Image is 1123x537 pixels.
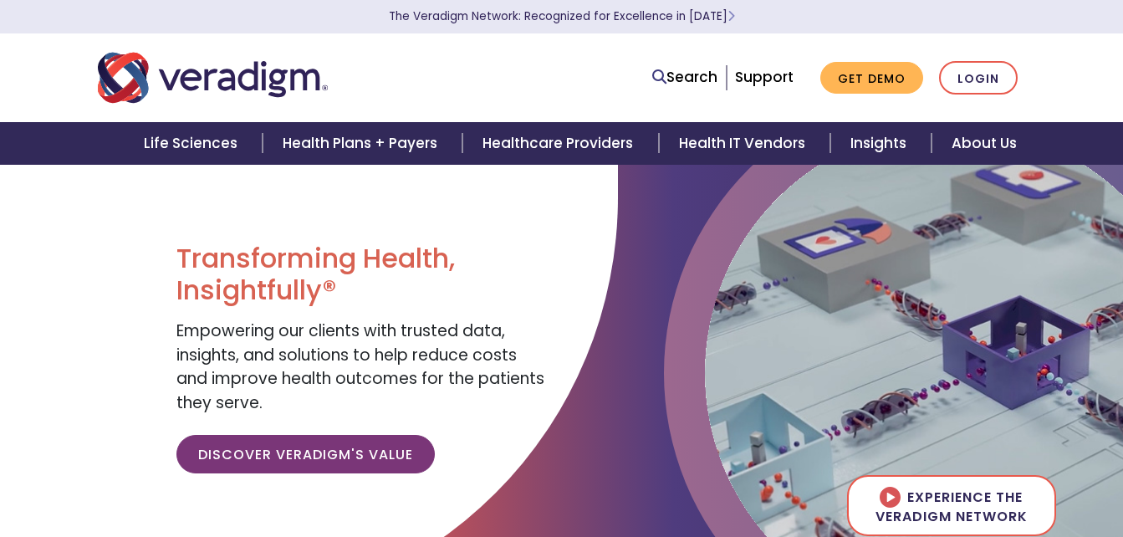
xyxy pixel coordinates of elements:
[124,122,263,165] a: Life Sciences
[652,66,717,89] a: Search
[176,320,544,414] span: Empowering our clients with trusted data, insights, and solutions to help reduce costs and improv...
[389,8,735,24] a: The Veradigm Network: Recognized for Excellence in [DATE]Learn More
[263,122,462,165] a: Health Plans + Payers
[176,435,435,473] a: Discover Veradigm's Value
[735,67,794,87] a: Support
[820,62,923,95] a: Get Demo
[727,8,735,24] span: Learn More
[462,122,658,165] a: Healthcare Providers
[932,122,1037,165] a: About Us
[176,243,549,307] h1: Transforming Health, Insightfully®
[830,122,932,165] a: Insights
[939,61,1018,95] a: Login
[659,122,830,165] a: Health IT Vendors
[98,50,328,105] img: Veradigm logo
